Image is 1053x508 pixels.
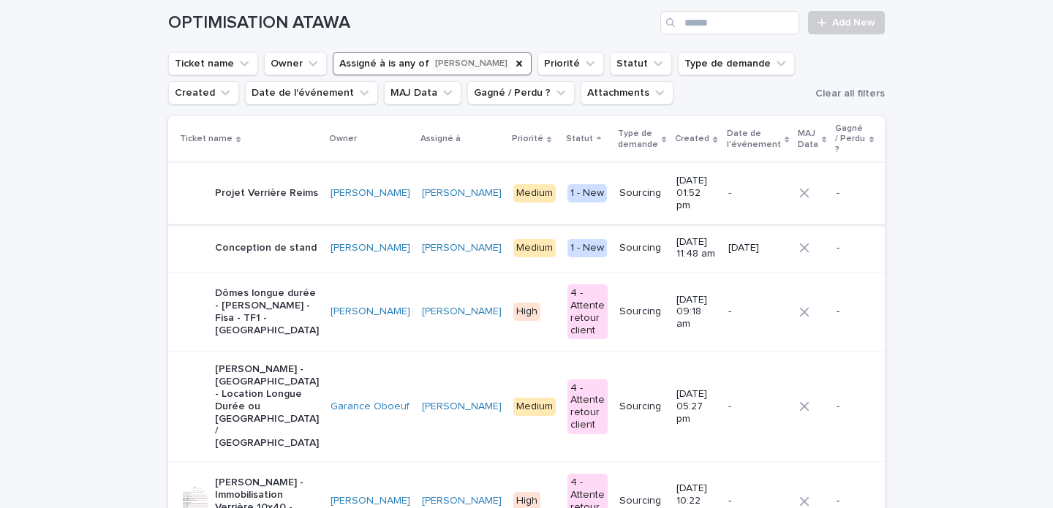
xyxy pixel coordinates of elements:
p: - [837,401,874,413]
a: [PERSON_NAME] [331,306,410,318]
p: [DATE] 09:18 am [676,294,716,330]
a: [PERSON_NAME] [422,495,502,507]
tr: Projet Verrière Reims[PERSON_NAME] [PERSON_NAME] Medium1 - NewSourcing[DATE] 01:52 pm-- [168,163,897,224]
div: Medium [513,239,556,257]
div: 4 - Attente retour client [567,284,608,339]
span: Add New [832,18,875,28]
p: [DATE] 11:48 am [676,236,716,261]
tr: [PERSON_NAME] - [GEOGRAPHIC_DATA] - Location Longue Durée ou [GEOGRAPHIC_DATA] / [GEOGRAPHIC_DATA... [168,352,897,462]
p: Gagné / Perdu ? [835,121,866,158]
a: [PERSON_NAME] [331,187,410,200]
p: Statut [566,131,593,147]
p: [DATE] [728,242,788,254]
div: 1 - New [567,184,607,202]
p: Dômes longue durée - [PERSON_NAME] - Fisa - TF1 - [GEOGRAPHIC_DATA] [215,287,319,336]
p: Date de l'événement [727,126,781,153]
p: Priorité [512,131,543,147]
a: Add New [808,11,885,34]
a: [PERSON_NAME] [331,242,410,254]
button: Clear all filters [809,83,885,105]
div: Medium [513,398,556,416]
p: Type de demande [618,126,658,153]
div: High [513,303,540,321]
button: Assigné à [333,52,532,75]
button: Priorité [537,52,604,75]
a: [PERSON_NAME] [422,187,502,200]
p: - [837,187,874,200]
p: Sourcing [619,242,665,254]
p: Ticket name [180,131,233,147]
div: 1 - New [567,239,607,257]
tr: Dômes longue durée - [PERSON_NAME] - Fisa - TF1 - [GEOGRAPHIC_DATA][PERSON_NAME] [PERSON_NAME] Hi... [168,273,897,352]
button: Type de demande [678,52,795,75]
p: Sourcing [619,495,665,507]
p: Owner [329,131,357,147]
p: - [728,401,788,413]
p: [DATE] 05:27 pm [676,388,716,425]
p: - [728,187,788,200]
p: MAJ Data [798,126,818,153]
p: Sourcing [619,187,665,200]
button: MAJ Data [384,81,461,105]
button: Gagné / Perdu ? [467,81,575,105]
p: Sourcing [619,306,665,318]
p: - [837,242,874,254]
p: - [837,306,874,318]
div: 4 - Attente retour client [567,379,608,434]
button: Statut [610,52,672,75]
p: [DATE] 01:52 pm [676,175,716,211]
span: Clear all filters [815,88,885,99]
div: Medium [513,184,556,202]
p: - [728,306,788,318]
input: Search [660,11,799,34]
button: Attachments [581,81,673,105]
button: Ticket name [168,52,258,75]
p: [PERSON_NAME] - [GEOGRAPHIC_DATA] - Location Longue Durée ou [GEOGRAPHIC_DATA] / [GEOGRAPHIC_DATA] [215,363,319,450]
p: Created [675,131,709,147]
a: [PERSON_NAME] [422,306,502,318]
p: Assigné à [420,131,461,147]
p: Conception de stand [215,242,317,254]
a: [PERSON_NAME] [422,401,502,413]
p: Sourcing [619,401,665,413]
button: Date de l'événement [245,81,378,105]
a: [PERSON_NAME] [422,242,502,254]
a: [PERSON_NAME] [331,495,410,507]
button: Created [168,81,239,105]
p: Projet Verrière Reims [215,187,318,200]
p: - [728,495,788,507]
button: Owner [264,52,327,75]
h1: OPTIMISATION ATAWA [168,12,654,34]
p: - [837,495,874,507]
a: Garance Oboeuf [331,401,409,413]
tr: Conception de stand[PERSON_NAME] [PERSON_NAME] Medium1 - NewSourcing[DATE] 11:48 am[DATE]- [168,224,897,273]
